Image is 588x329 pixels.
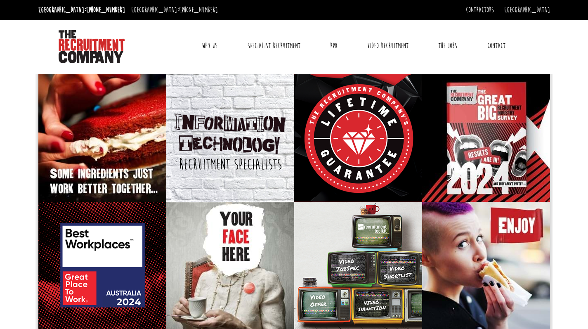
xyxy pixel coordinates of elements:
[481,36,512,56] a: Contact
[86,5,125,14] a: [PHONE_NUMBER]
[241,36,307,56] a: Specialist Recruitment
[179,5,218,14] a: [PHONE_NUMBER]
[129,3,220,17] li: [GEOGRAPHIC_DATA]:
[466,5,494,14] a: Contractors
[504,5,550,14] a: [GEOGRAPHIC_DATA]
[59,30,125,63] img: The Recruitment Company
[196,36,224,56] a: Why Us
[361,36,415,56] a: Video Recruitment
[36,3,127,17] li: [GEOGRAPHIC_DATA]:
[432,36,463,56] a: The Jobs
[324,36,343,56] a: RPO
